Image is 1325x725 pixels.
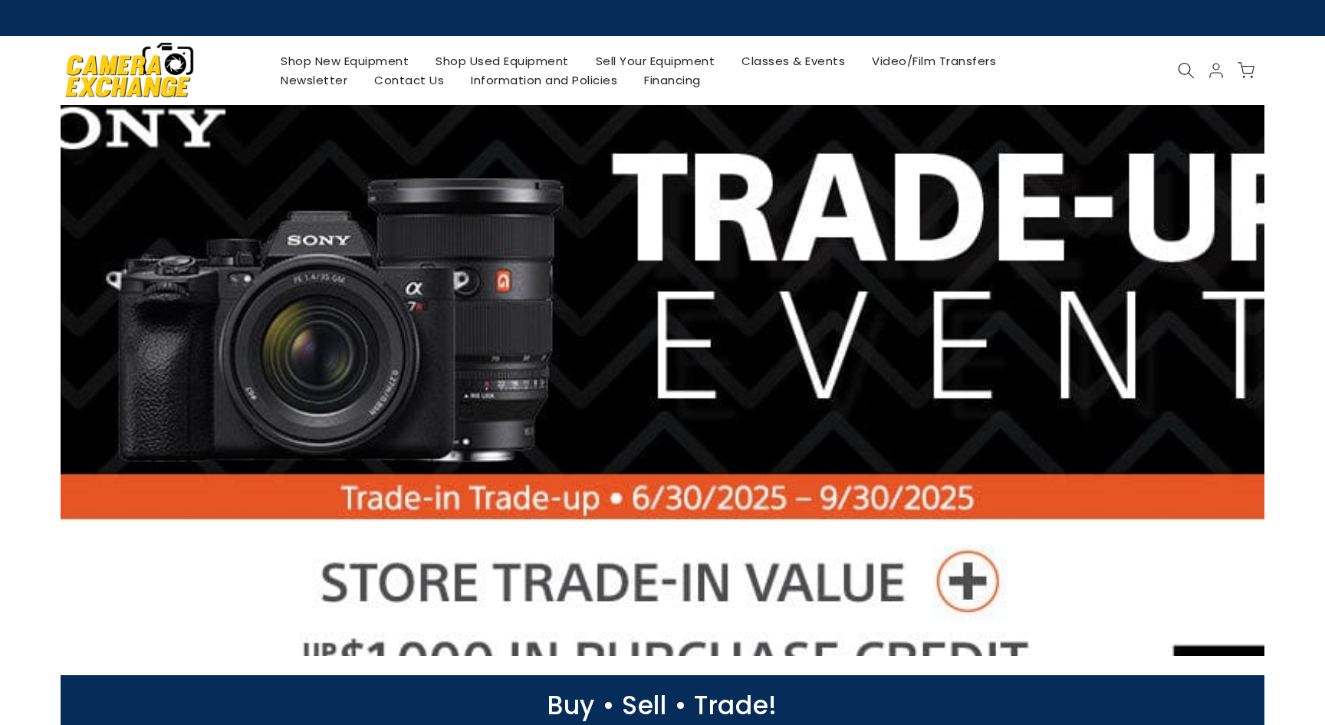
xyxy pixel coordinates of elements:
[268,51,422,71] a: Shop New Equipment
[582,51,728,71] a: Sell Your Equipment
[53,698,1272,713] p: Buy • Sell • Trade!
[458,71,631,90] a: Information and Policies
[268,71,361,90] a: Newsletter
[631,71,715,90] a: Financing
[728,51,859,71] a: Classes & Events
[361,71,458,90] a: Contact Us
[859,51,1010,71] a: Video/Film Transfers
[422,51,583,71] a: Shop Used Equipment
